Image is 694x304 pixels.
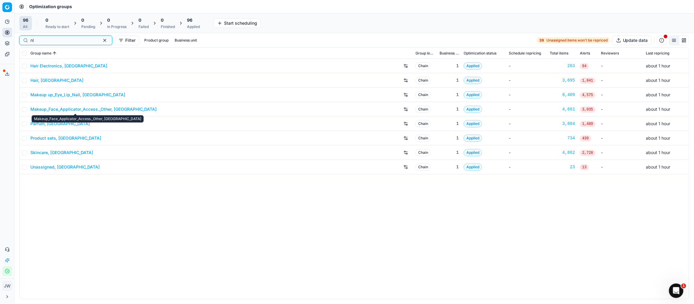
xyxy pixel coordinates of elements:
span: about 1 hour [646,78,671,83]
a: Hair Electronics, [GEOGRAPHIC_DATA] [30,63,107,69]
span: about 1 hour [646,121,671,126]
a: Hair, [GEOGRAPHIC_DATA] [30,77,83,83]
td: - [506,73,547,88]
span: 1 [681,284,686,288]
span: Last repricing [646,51,670,56]
input: Search [30,37,96,43]
div: In Progress [107,24,126,29]
span: Chain [415,106,431,113]
button: Update data [612,36,652,45]
div: 1 [440,121,459,127]
a: Parfum, [GEOGRAPHIC_DATA] [30,121,90,127]
nav: breadcrumb [29,4,72,10]
a: 3,804 [550,121,575,127]
td: - [506,102,547,116]
div: 1 [440,106,459,112]
td: - [506,145,547,160]
span: Chain [415,77,431,84]
div: 1 [440,150,459,156]
div: 1 [440,92,459,98]
span: Applied [464,163,482,171]
a: 4,661 [550,106,575,112]
div: Ready to start [45,24,69,29]
a: Skincare, [GEOGRAPHIC_DATA] [30,150,93,156]
span: 13 [580,164,589,170]
strong: 39 [539,38,544,43]
td: - [599,102,644,116]
span: 0 [107,17,110,23]
span: Total items [550,51,568,56]
span: about 1 hour [646,107,671,112]
div: 6,409 [550,92,575,98]
iframe: Intercom live chat [669,284,683,298]
span: Chain [415,135,431,142]
span: Applied [464,77,482,84]
button: Product group [142,37,171,44]
a: Unassigned, [GEOGRAPHIC_DATA] [30,164,100,170]
span: 1,489 [580,121,596,127]
a: 23 [550,164,575,170]
span: Optimization groups [29,4,72,10]
span: Schedule repricing [509,51,541,56]
td: - [599,116,644,131]
td: - [506,59,547,73]
span: 439 [580,135,591,141]
div: Pending [81,24,95,29]
button: Filter [115,36,139,45]
span: 1,841 [580,78,596,84]
span: about 1 hour [646,63,671,68]
button: JW [2,281,12,291]
a: 4,862 [550,150,575,156]
span: Group name [30,51,51,56]
div: 1 [440,164,459,170]
span: 2,728 [580,150,596,156]
button: Sorted by Group name ascending [51,50,58,56]
span: Business unit [440,51,459,56]
td: - [599,131,644,145]
span: about 1 hour [646,135,671,141]
span: 96 [187,17,192,23]
td: - [599,88,644,102]
span: 0 [45,17,48,23]
td: - [599,59,644,73]
span: about 1 hour [646,164,671,169]
span: Chain [415,120,431,127]
span: about 1 hour [646,150,671,155]
span: about 1 hour [646,92,671,97]
span: Unassigned items won't be repriced [546,38,608,43]
a: Product sets, [GEOGRAPHIC_DATA] [30,135,101,141]
span: 3,035 [580,107,596,113]
a: 734 [550,135,575,141]
span: JW [3,281,12,290]
span: 0 [161,17,163,23]
td: - [506,131,547,145]
span: Applied [464,120,482,127]
a: 263 [550,63,575,69]
div: All [23,24,28,29]
div: 1 [440,63,459,69]
a: 3,695 [550,77,575,83]
span: 94 [580,63,589,69]
span: Chain [415,149,431,156]
span: 0 [138,17,141,23]
span: Applied [464,106,482,113]
span: Applied [464,135,482,142]
span: Chain [415,62,431,70]
span: Optimization status [464,51,496,56]
a: 39Unassigned items won't be repriced [537,37,610,43]
button: Start scheduling [213,18,261,28]
span: 96 [23,17,28,23]
td: - [599,160,644,174]
span: Chain [415,91,431,98]
div: Makeup_Face_Applicator_Access._Other, [GEOGRAPHIC_DATA] [32,115,144,123]
span: Reviewers [601,51,619,56]
a: Makeup_Face_Applicator_Access._Other, [GEOGRAPHIC_DATA] [30,106,157,112]
div: Finished [161,24,175,29]
span: Applied [464,62,482,70]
